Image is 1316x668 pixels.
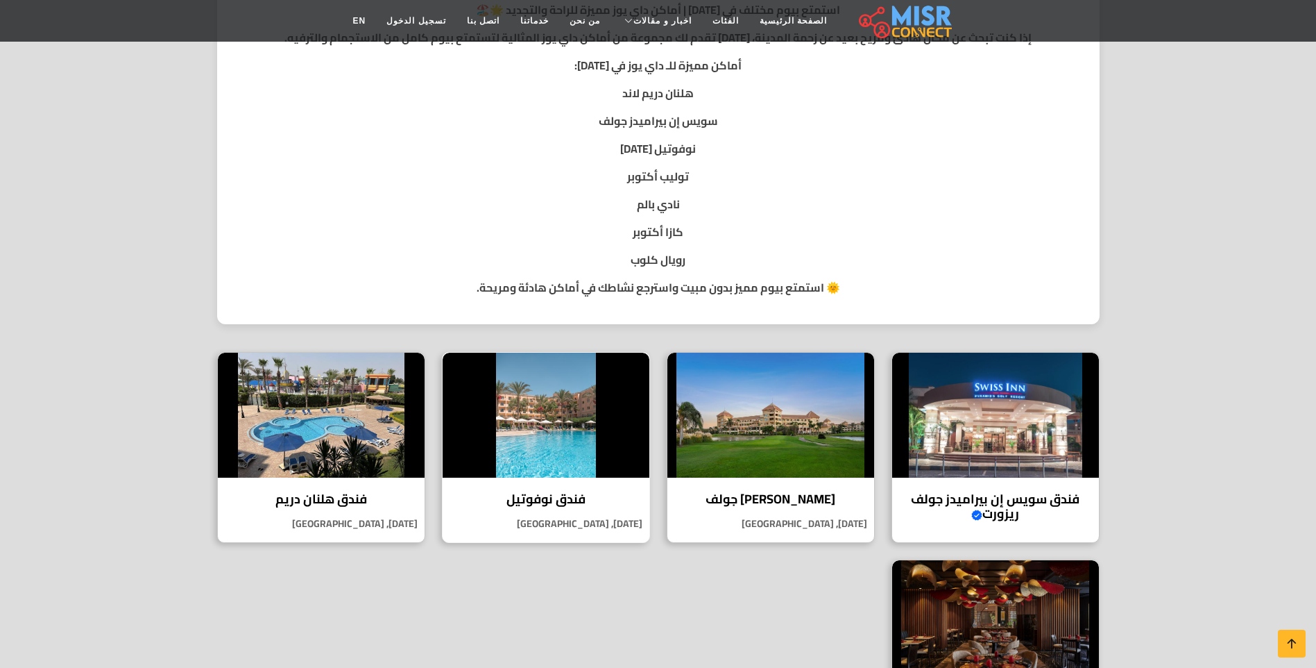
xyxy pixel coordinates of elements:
svg: Verified account [971,510,982,521]
a: فندق هلنان دريم فندق هلنان دريم [DATE], [GEOGRAPHIC_DATA] [209,352,434,543]
img: فندق سويس إن بيراميدز جولف ريزورت [892,353,1099,478]
strong: هلنان دريم لاند [622,83,694,103]
strong: رويال كلوب [631,249,685,270]
a: فندق نوفوتيل فندق نوفوتيل [DATE], [GEOGRAPHIC_DATA] [434,352,658,543]
a: من نحن [559,8,610,34]
h4: فندق سويس إن بيراميدز جولف ريزورت [903,492,1088,521]
img: فندق نوفوتيل [443,353,649,478]
a: EN [343,8,377,34]
strong: توليب أكتوبر [627,166,689,187]
a: الفئات [702,8,749,34]
strong: كازا أكتوبر [633,222,683,242]
strong: أماكن مميزة للـ داي يوز في [DATE]: [574,55,742,76]
p: [DATE], [GEOGRAPHIC_DATA] [667,517,874,531]
img: فندق هلنان دريم [218,353,425,478]
h4: فندق هلنان دريم [228,492,414,507]
h4: فندق نوفوتيل [453,492,639,507]
strong: 🌞 استمتع بيوم مميز بدون مبيت واسترجع نشاطك في أماكن هادئة ومريحة. [477,277,840,298]
a: خدماتنا [510,8,559,34]
a: هيلتون بيراميدز جولف [PERSON_NAME] جولف [DATE], [GEOGRAPHIC_DATA] [658,352,883,543]
a: الصفحة الرئيسية [749,8,837,34]
h4: [PERSON_NAME] جولف [678,492,864,507]
strong: سويس إن بيراميدز جولف [599,110,718,131]
p: [DATE], [GEOGRAPHIC_DATA] [443,517,649,531]
strong: نوفوتيل [DATE] [620,138,696,159]
a: اتصل بنا [456,8,510,34]
a: تسجيل الدخول [376,8,456,34]
p: [DATE], [GEOGRAPHIC_DATA] [218,517,425,531]
img: هيلتون بيراميدز جولف [667,353,874,478]
a: فندق سويس إن بيراميدز جولف ريزورت فندق سويس إن بيراميدز جولف ريزورت [883,352,1108,543]
img: main.misr_connect [859,3,952,38]
a: اخبار و مقالات [610,8,702,34]
span: اخبار و مقالات [633,15,692,27]
strong: نادي بالم [637,194,680,215]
